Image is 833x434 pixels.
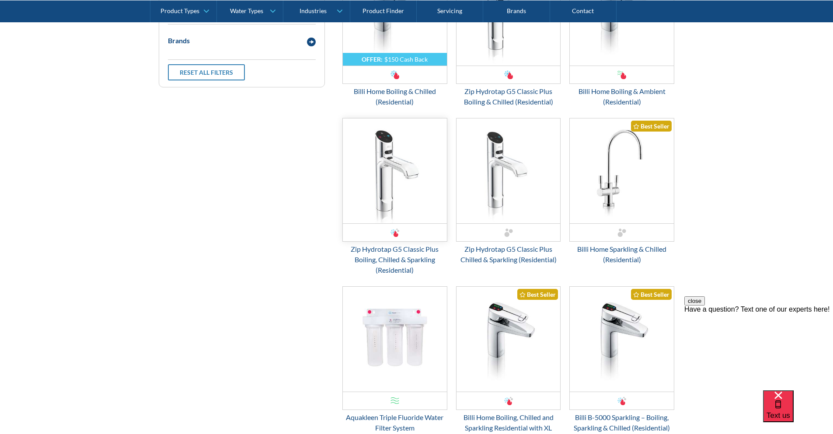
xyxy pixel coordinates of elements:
div: $150 Cash Back [384,56,428,63]
div: Billi B-5000 Sparkling – Boiling, Sparkling & Chilled (Residential) [569,412,674,433]
iframe: podium webchat widget bubble [763,390,833,434]
a: Zip Hydrotap G5 Classic Plus Chilled & Sparkling (Residential)Zip Hydrotap G5 Classic Plus Chille... [456,118,561,265]
div: Industries [300,7,327,14]
div: Best Seller [631,121,672,132]
a: Zip Hydrotap G5 Classic Plus Boiling, Chilled & Sparkling (Residential)Zip Hydrotap G5 Classic Pl... [342,118,447,275]
div: Product Types [160,7,199,14]
iframe: podium webchat widget prompt [684,296,833,401]
img: Billi Home Sparkling & Chilled (Residential) [570,118,674,223]
div: Water Types [230,7,263,14]
a: Billi Home Sparkling & Chilled (Residential)Best SellerBilli Home Sparkling & Chilled (Residential) [569,118,674,265]
div: Aquakleen Triple Fluoride Water Filter System [342,412,447,433]
div: Zip Hydrotap G5 Classic Plus Boiling, Chilled & Sparkling (Residential) [342,244,447,275]
a: Reset all filters [168,64,245,80]
div: Zip Hydrotap G5 Classic Plus Boiling & Chilled (Residential) [456,86,561,107]
div: Billi Home Sparkling & Chilled (Residential) [569,244,674,265]
a: Aquakleen Triple Fluoride Water Filter SystemAquakleen Triple Fluoride Water Filter System [342,286,447,433]
div: Zip Hydrotap G5 Classic Plus Chilled & Sparkling (Residential) [456,244,561,265]
div: Best Seller [631,289,672,300]
img: Billi B-5000 Sparkling – Boiling, Sparkling & Chilled (Residential) [570,287,674,392]
div: Best Seller [517,289,558,300]
img: Zip Hydrotap G5 Classic Plus Boiling, Chilled & Sparkling (Residential) [343,118,447,223]
div: Billi Home Boiling & Ambient (Residential) [569,86,674,107]
img: Aquakleen Triple Fluoride Water Filter System [343,287,447,392]
div: Billi Home Boiling & Chilled (Residential) [342,86,447,107]
div: OFFER: [362,56,383,63]
a: Billi B-5000 Sparkling – Boiling, Sparkling & Chilled (Residential)Best SellerBilli B-5000 Sparkl... [569,286,674,433]
img: Zip Hydrotap G5 Classic Plus Chilled & Sparkling (Residential) [457,118,561,223]
div: Brands [168,35,190,46]
img: Billi Home Boiling, Chilled and Sparkling Residential with XL Levered Dispenser [457,287,561,392]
